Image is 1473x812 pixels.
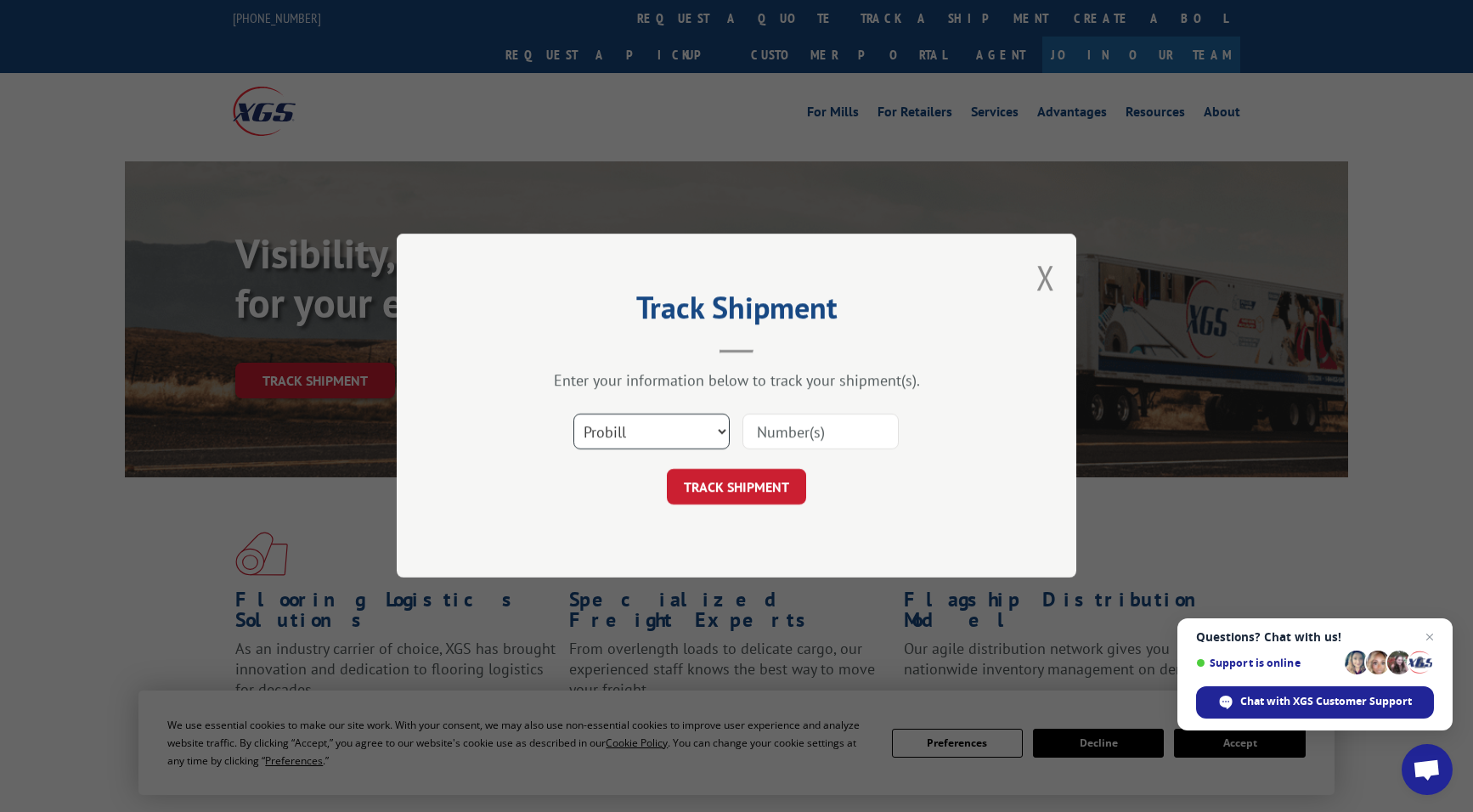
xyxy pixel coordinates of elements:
div: Enter your information below to track your shipment(s). [482,371,991,391]
span: Questions? Chat with us! [1196,630,1434,644]
span: Chat with XGS Customer Support [1240,694,1412,709]
h2: Track Shipment [482,296,991,328]
button: TRACK SHIPMENT [667,470,806,505]
div: Chat with XGS Customer Support [1196,686,1434,719]
span: Close chat [1419,627,1440,647]
input: Number(s) [742,414,899,450]
button: Close modal [1036,255,1055,300]
div: Open chat [1402,744,1453,795]
span: Support is online [1196,657,1339,669]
